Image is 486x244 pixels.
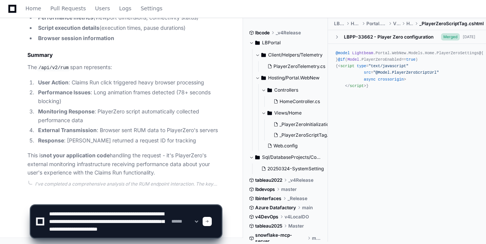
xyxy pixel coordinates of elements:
[364,70,371,75] span: src
[364,77,376,82] span: async
[267,166,390,172] span: 20250324-SystemSettings-Add-PlayerZero-Settings.sql
[249,151,322,163] button: Sql/DatabaseProjects/CombinedDatabaseNew/transactional/dbup/PostDeploy/ChangeScripts
[43,152,110,158] strong: not your application code
[261,73,266,82] svg: Directory
[258,163,324,174] button: 20250324-SystemSettings-Add-PlayerZero-Settings.sql
[281,186,297,192] span: master
[27,51,221,59] h2: Summary
[270,96,330,107] button: HomeController.cs
[351,21,360,27] span: Hosting
[357,64,366,68] span: type
[38,108,94,115] strong: Monitoring Response
[141,6,162,11] span: Settings
[261,107,334,119] button: Views/Home
[27,151,221,177] p: This is handling the request - it's PlayerZero's external monitoring infrastructure receiving per...
[392,51,406,55] span: WebNew
[255,30,270,36] span: lbcode
[36,24,221,32] li: (execution times, pause durations)
[38,89,91,95] strong: Performance Issues
[345,84,366,88] span: </ >
[376,51,390,55] span: Portal
[441,33,460,40] span: Merged
[255,177,282,183] span: tableau2022
[344,34,433,40] div: LBPP-33662 - Player Zero configuration
[280,132,342,138] span: _PlayerZeroScriptTag.cshtml
[95,6,110,11] span: Users
[36,136,221,145] li: : [PERSON_NAME] returned a request ID for tracking
[369,64,409,68] span: "text/javascript"
[36,107,221,125] li: : PlayerZero script automatically collected performance data
[463,34,475,40] div: [DATE]
[37,65,70,71] code: /api/v2/rum
[436,51,479,55] span: PlayerZeroSettings
[267,108,272,118] svg: Directory
[38,137,64,144] strong: Response
[273,63,325,69] span: PlayerZeroTelemetry.cs
[255,153,260,162] svg: Directory
[268,75,320,81] span: Hosting/Portal.WebNew
[255,72,328,84] button: Hosting/Portal.WebNew
[36,78,221,87] li: : Claims Run click triggered heavy browser processing
[366,21,387,27] span: Portal.WebNew
[255,186,275,192] span: lbdevops
[38,79,69,86] strong: User Action
[35,181,221,187] div: I've completed a comprehensive analysis of the RUM endpoint interaction. The key findings are: 1....
[264,141,330,151] button: Web.config
[393,21,400,27] span: Views
[38,127,97,133] strong: External Transmission
[26,6,41,11] span: Home
[36,126,221,135] li: : Browser sent RUM data to PlayerZero's servers
[270,130,336,141] button: _PlayerZeroScriptTag.cshtml
[38,35,114,41] strong: Browser session information
[274,87,298,93] span: Controllers
[350,84,364,88] span: script
[264,61,325,72] button: PlayerZeroTelemetry.cs
[425,51,435,55] span: Home
[38,24,99,31] strong: Script execution details
[280,121,347,128] span: _PlayerZeroInitialization.cshtml
[268,52,323,58] span: Client/Helpers/Telemetry
[406,21,413,27] span: Home
[255,38,260,47] svg: Directory
[267,86,272,95] svg: Directory
[261,84,334,96] button: Controllers
[352,51,373,55] span: Lightbeam
[262,154,322,160] span: Sql/DatabaseProjects/CombinedDatabaseNew/transactional/dbup/PostDeploy/ChangeScripts
[276,30,301,36] span: _v4Release
[280,99,320,105] span: HomeController.cs
[50,6,86,11] span: Pull Requests
[273,143,297,149] span: Web.config
[373,70,439,75] span: "@Model.PlayerZeroScriptUrl"
[408,51,422,55] span: Models
[334,21,345,27] span: LBPortal
[270,119,336,130] button: _PlayerZeroInitialization.cshtml
[249,37,322,49] button: LBPortal
[119,6,131,11] span: Logs
[406,57,416,62] span: true
[27,63,221,72] p: The span represents:
[36,88,221,106] li: : Long animation frames detected (78+ seconds blocking)
[261,50,266,60] svg: Directory
[336,64,439,81] span: < = = >
[255,49,328,61] button: Client/Helpers/Telemetry
[419,21,484,27] span: _PlayerZeroScriptTag.cshtml
[336,51,350,55] span: @model
[288,177,313,183] span: _v4Release
[341,64,355,68] span: script
[361,57,401,62] span: PlayerZeroEnabled
[336,50,478,89] div: . . . . . @{ = ; } ( . == ) { }
[274,110,302,116] span: Views/Home
[378,77,404,82] span: crossorigin
[338,57,345,62] span: @if
[262,40,281,46] span: LBPortal
[347,57,359,62] span: Model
